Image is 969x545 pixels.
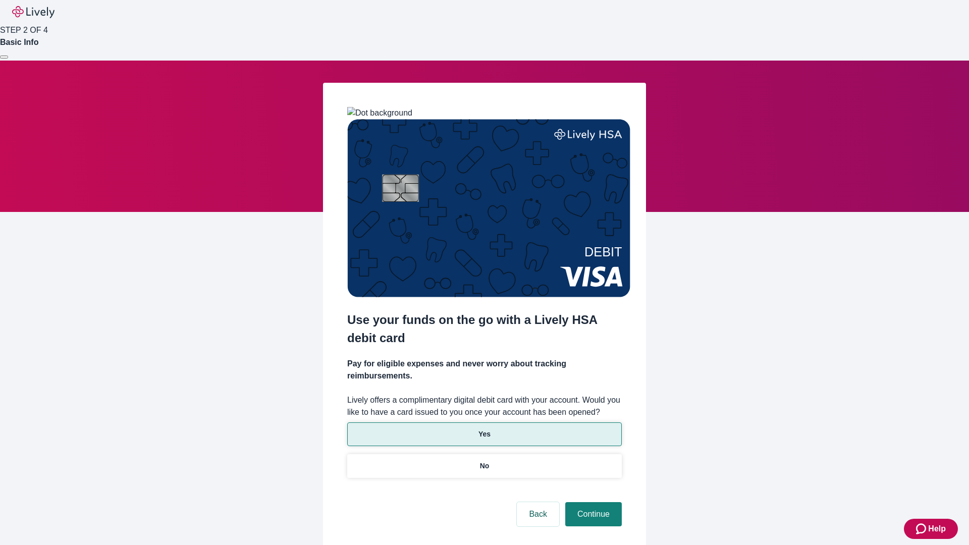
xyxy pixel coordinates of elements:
[347,358,622,382] h4: Pay for eligible expenses and never worry about tracking reimbursements.
[478,429,491,440] p: Yes
[928,523,946,535] span: Help
[347,311,622,347] h2: Use your funds on the go with a Lively HSA debit card
[347,454,622,478] button: No
[517,502,559,526] button: Back
[347,422,622,446] button: Yes
[904,519,958,539] button: Zendesk support iconHelp
[347,107,412,119] img: Dot background
[347,394,622,418] label: Lively offers a complimentary digital debit card with your account. Would you like to have a card...
[916,523,928,535] svg: Zendesk support icon
[12,6,55,18] img: Lively
[565,502,622,526] button: Continue
[347,119,630,297] img: Debit card
[480,461,490,471] p: No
